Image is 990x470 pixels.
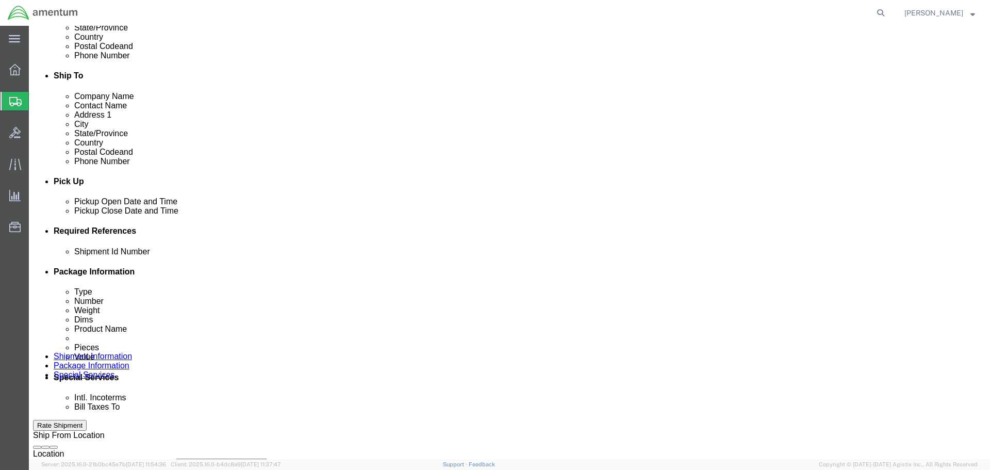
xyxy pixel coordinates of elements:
a: Support [443,461,469,467]
span: [DATE] 11:54:36 [126,461,166,467]
span: [DATE] 11:37:47 [241,461,281,467]
span: Client: 2025.16.0-b4dc8a9 [171,461,281,467]
iframe: FS Legacy Container [29,26,990,459]
img: logo [7,5,78,21]
span: Server: 2025.16.0-21b0bc45e7b [41,461,166,467]
span: Matthew McMillen [904,7,963,19]
button: [PERSON_NAME] [904,7,976,19]
a: Feedback [469,461,495,467]
span: Copyright © [DATE]-[DATE] Agistix Inc., All Rights Reserved [819,460,978,469]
